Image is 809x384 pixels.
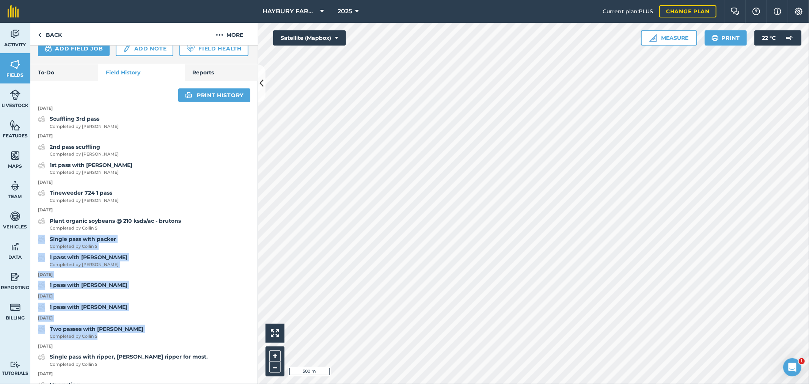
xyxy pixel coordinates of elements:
[10,89,20,101] img: svg+xml;base64,PD94bWwgdmVyc2lvbj0iMS4wIiBlbmNvZGluZz0idXRmLTgiPz4KPCEtLSBHZW5lcmF0b3I6IEFkb2JlIE...
[45,44,52,53] img: svg+xml;base64,PD94bWwgdmVyc2lvbj0iMS4wIiBlbmNvZGluZz0idXRmLTgiPz4KPCEtLSBHZW5lcmF0b3I6IEFkb2JlIE...
[185,91,192,100] img: svg+xml;base64,PHN2ZyB4bWxucz0iaHR0cDovL3d3dy53My5vcmcvMjAwMC9zdmciIHdpZHRoPSIxOSIgaGVpZ2h0PSIyNC...
[30,293,258,300] p: [DATE]
[38,143,119,158] a: 2nd pass scufflingCompleted by [PERSON_NAME]
[38,235,116,250] a: Single pass with packerCompleted by Collin S
[38,353,45,362] img: svg+xml;base64,PD94bWwgdmVyc2lvbj0iMS4wIiBlbmNvZGluZz0idXRmLTgiPz4KPCEtLSBHZW5lcmF0b3I6IEFkb2JlIE...
[659,5,716,17] a: Change plan
[38,281,45,290] img: svg+xml;base64,PD94bWwgdmVyc2lvbj0iMS4wIiBlbmNvZGluZz0idXRmLTgiPz4KPCEtLSBHZW5lcmF0b3I6IEFkb2JlIE...
[30,315,258,322] p: [DATE]
[10,271,20,283] img: svg+xml;base64,PD94bWwgdmVyc2lvbj0iMS4wIiBlbmNvZGluZz0idXRmLTgiPz4KPCEtLSBHZW5lcmF0b3I6IEFkb2JlIE...
[754,30,801,46] button: 22 °C
[10,241,20,252] img: svg+xml;base64,PD94bWwgdmVyc2lvbj0iMS4wIiBlbmNvZGluZz0idXRmLTgiPz4KPCEtLSBHZW5lcmF0b3I6IEFkb2JlIE...
[50,282,127,288] strong: 1 pass with [PERSON_NAME]
[38,189,45,198] img: svg+xml;base64,PD94bWwgdmVyc2lvbj0iMS4wIiBlbmNvZGluZz0idXRmLTgiPz4KPCEtLSBHZW5lcmF0b3I6IEFkb2JlIE...
[752,8,761,15] img: A question mark icon
[30,179,258,186] p: [DATE]
[38,189,119,204] a: Tineweeder 724 1 passCompleted by [PERSON_NAME]
[116,41,173,56] a: Add note
[712,33,719,42] img: svg+xml;base64,PHN2ZyB4bWxucz0iaHR0cDovL3d3dy53My5vcmcvMjAwMC9zdmciIHdpZHRoPSIxOSIgaGVpZ2h0PSIyNC...
[30,371,258,378] p: [DATE]
[50,333,143,340] span: Completed by Collin S
[50,189,112,196] strong: Tineweeder 724 1 pass
[38,303,127,312] a: 1 pass with [PERSON_NAME]
[762,30,776,46] span: 22 ° C
[201,23,258,45] button: More
[50,169,132,176] span: Completed by [PERSON_NAME]
[50,217,181,224] strong: Plant organic soybeans @ 210 ksds/ac - brutons
[50,261,127,268] span: Completed by [PERSON_NAME]
[799,358,805,364] span: 1
[123,44,131,53] img: svg+xml;base64,PD94bWwgdmVyc2lvbj0iMS4wIiBlbmNvZGluZz0idXRmLTgiPz4KPCEtLSBHZW5lcmF0b3I6IEFkb2JlIE...
[50,123,119,130] span: Completed by [PERSON_NAME]
[38,115,45,124] img: svg+xml;base64,PD94bWwgdmVyc2lvbj0iMS4wIiBlbmNvZGluZz0idXRmLTgiPz4KPCEtLSBHZW5lcmF0b3I6IEFkb2JlIE...
[50,361,208,368] span: Completed by Collin S
[216,30,223,39] img: svg+xml;base64,PHN2ZyB4bWxucz0iaHR0cDovL3d3dy53My5vcmcvMjAwMC9zdmciIHdpZHRoPSIyMCIgaGVpZ2h0PSIyNC...
[338,7,352,16] span: 2025
[30,271,258,278] p: [DATE]
[50,304,127,310] strong: 1 pass with [PERSON_NAME]
[50,243,116,250] span: Completed by Collin S
[269,362,281,373] button: –
[38,143,45,152] img: svg+xml;base64,PD94bWwgdmVyc2lvbj0iMS4wIiBlbmNvZGluZz0idXRmLTgiPz4KPCEtLSBHZW5lcmF0b3I6IEFkb2JlIE...
[38,217,45,226] img: svg+xml;base64,PD94bWwgdmVyc2lvbj0iMS4wIiBlbmNvZGluZz0idXRmLTgiPz4KPCEtLSBHZW5lcmF0b3I6IEFkb2JlIE...
[38,325,143,340] a: Two passes with [PERSON_NAME]Completed by Collin S
[185,64,258,81] a: Reports
[30,133,258,140] p: [DATE]
[50,236,116,242] strong: Single pass with packer
[38,235,45,244] img: svg+xml;base64,PD94bWwgdmVyc2lvbj0iMS4wIiBlbmNvZGluZz0idXRmLTgiPz4KPCEtLSBHZW5lcmF0b3I6IEFkb2JlIE...
[603,7,653,16] span: Current plan : PLUS
[179,41,248,56] a: Field Health
[10,28,20,40] img: svg+xml;base64,PD94bWwgdmVyc2lvbj0iMS4wIiBlbmNvZGluZz0idXRmLTgiPz4KPCEtLSBHZW5lcmF0b3I6IEFkb2JlIE...
[10,302,20,313] img: svg+xml;base64,PD94bWwgdmVyc2lvbj0iMS4wIiBlbmNvZGluZz0idXRmLTgiPz4KPCEtLSBHZW5lcmF0b3I6IEFkb2JlIE...
[273,30,346,46] button: Satellite (Mapbox)
[10,211,20,222] img: svg+xml;base64,PD94bWwgdmVyc2lvbj0iMS4wIiBlbmNvZGluZz0idXRmLTgiPz4KPCEtLSBHZW5lcmF0b3I6IEFkb2JlIE...
[50,353,208,360] strong: Single pass with ripper, [PERSON_NAME] ripper for most.
[50,254,127,261] strong: 1 pass with [PERSON_NAME]
[178,88,250,102] a: Print history
[38,325,45,334] img: svg+xml;base64,PD94bWwgdmVyc2lvbj0iMS4wIiBlbmNvZGluZz0idXRmLTgiPz4KPCEtLSBHZW5lcmF0b3I6IEFkb2JlIE...
[271,329,279,337] img: Four arrows, one pointing top left, one top right, one bottom right and the last bottom left
[641,30,697,46] button: Measure
[50,225,181,232] span: Completed by Collin S
[38,281,127,290] a: 1 pass with [PERSON_NAME]
[38,303,45,312] img: svg+xml;base64,PD94bWwgdmVyc2lvbj0iMS4wIiBlbmNvZGluZz0idXRmLTgiPz4KPCEtLSBHZW5lcmF0b3I6IEFkb2JlIE...
[38,161,45,170] img: svg+xml;base64,PD94bWwgdmVyc2lvbj0iMS4wIiBlbmNvZGluZz0idXRmLTgiPz4KPCEtLSBHZW5lcmF0b3I6IEFkb2JlIE...
[30,343,258,350] p: [DATE]
[98,64,184,81] a: Field History
[50,197,119,204] span: Completed by [PERSON_NAME]
[30,23,69,45] a: Back
[10,180,20,192] img: svg+xml;base64,PD94bWwgdmVyc2lvbj0iMS4wIiBlbmNvZGluZz0idXRmLTgiPz4KPCEtLSBHZW5lcmF0b3I6IEFkb2JlIE...
[263,7,317,16] span: HAYBURY FARMS INC
[10,150,20,161] img: svg+xml;base64,PHN2ZyB4bWxucz0iaHR0cDovL3d3dy53My5vcmcvMjAwMC9zdmciIHdpZHRoPSI1NiIgaGVpZ2h0PSI2MC...
[50,162,132,168] strong: 1st pass with [PERSON_NAME]
[30,64,98,81] a: To-Do
[8,5,19,17] img: fieldmargin Logo
[30,207,258,214] p: [DATE]
[269,350,281,362] button: +
[38,253,45,262] img: svg+xml;base64,PD94bWwgdmVyc2lvbj0iMS4wIiBlbmNvZGluZz0idXRmLTgiPz4KPCEtLSBHZW5lcmF0b3I6IEFkb2JlIE...
[730,8,740,15] img: Two speech bubbles overlapping with the left bubble in the forefront
[38,217,181,232] a: Plant organic soybeans @ 210 ksds/ac - brutonsCompleted by Collin S
[50,143,100,150] strong: 2nd pass scuffling
[38,161,132,176] a: 1st pass with [PERSON_NAME]Completed by [PERSON_NAME]
[38,115,119,130] a: Scuffling 3rd passCompleted by [PERSON_NAME]
[649,34,657,42] img: Ruler icon
[50,115,99,122] strong: Scuffling 3rd pass
[38,41,110,56] a: Add field job
[705,30,747,46] button: Print
[794,8,803,15] img: A cog icon
[783,358,801,376] iframe: Intercom live chat
[782,30,797,46] img: svg+xml;base64,PD94bWwgdmVyc2lvbj0iMS4wIiBlbmNvZGluZz0idXRmLTgiPz4KPCEtLSBHZW5lcmF0b3I6IEFkb2JlIE...
[10,59,20,70] img: svg+xml;base64,PHN2ZyB4bWxucz0iaHR0cDovL3d3dy53My5vcmcvMjAwMC9zdmciIHdpZHRoPSI1NiIgaGVpZ2h0PSI2MC...
[38,253,127,268] a: 1 pass with [PERSON_NAME]Completed by [PERSON_NAME]
[50,326,143,332] strong: Two passes with [PERSON_NAME]
[10,120,20,131] img: svg+xml;base64,PHN2ZyB4bWxucz0iaHR0cDovL3d3dy53My5vcmcvMjAwMC9zdmciIHdpZHRoPSI1NiIgaGVpZ2h0PSI2MC...
[38,30,41,39] img: svg+xml;base64,PHN2ZyB4bWxucz0iaHR0cDovL3d3dy53My5vcmcvMjAwMC9zdmciIHdpZHRoPSI5IiBoZWlnaHQ9IjI0Ii...
[30,105,258,112] p: [DATE]
[10,361,20,368] img: svg+xml;base64,PD94bWwgdmVyc2lvbj0iMS4wIiBlbmNvZGluZz0idXRmLTgiPz4KPCEtLSBHZW5lcmF0b3I6IEFkb2JlIE...
[774,7,781,16] img: svg+xml;base64,PHN2ZyB4bWxucz0iaHR0cDovL3d3dy53My5vcmcvMjAwMC9zdmciIHdpZHRoPSIxNyIgaGVpZ2h0PSIxNy...
[38,353,208,368] a: Single pass with ripper, [PERSON_NAME] ripper for most.Completed by Collin S
[50,151,119,158] span: Completed by [PERSON_NAME]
